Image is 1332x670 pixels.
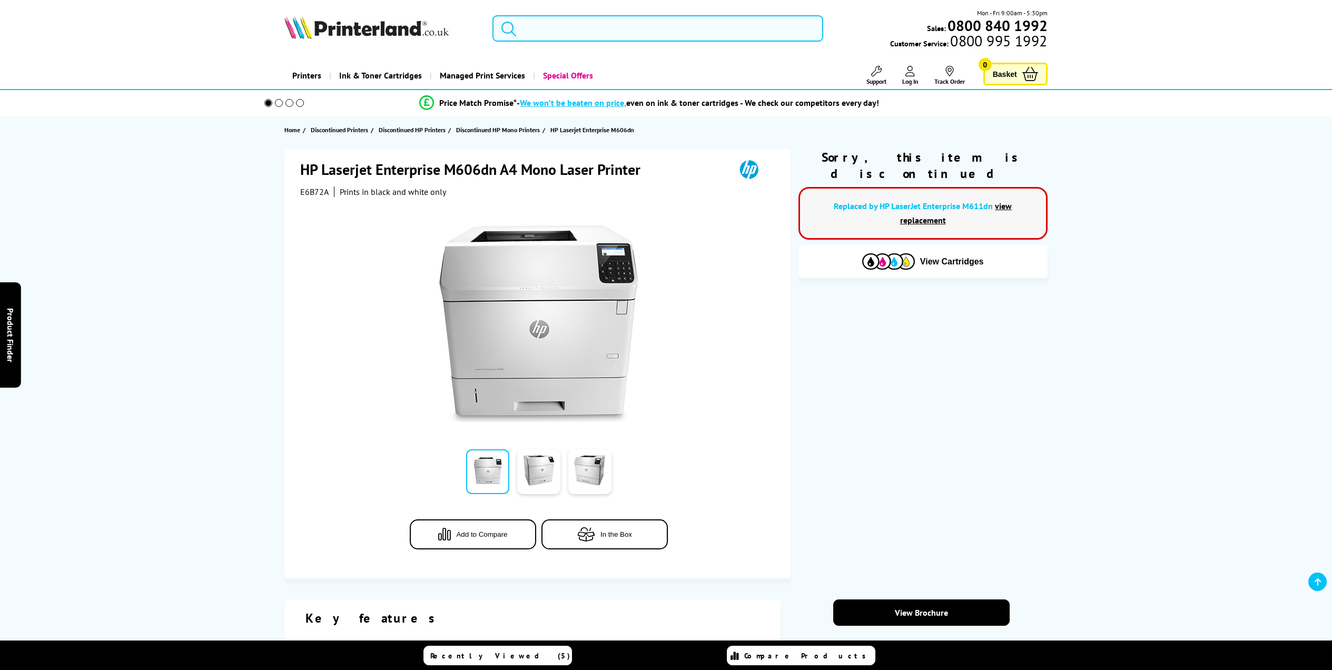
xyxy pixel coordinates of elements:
a: Recently Viewed (5) [423,646,572,665]
span: HP Laserjet Enterprise M606dn [550,126,634,134]
a: Basket 0 [983,63,1048,85]
span: Mon - Fri 9:00am - 5:30pm [977,8,1048,18]
a: Track Order [934,66,965,85]
a: Support [866,66,886,85]
a: Compare Products [727,646,875,665]
span: Log In [902,77,919,85]
button: Add to Compare [410,519,536,549]
span: Product Finder [5,308,16,362]
span: Discontinued HP Mono Printers [456,124,540,135]
b: 0800 840 1992 [948,16,1048,35]
span: E6B72A [300,186,329,197]
img: HP [725,160,773,179]
span: Basket [993,67,1017,81]
a: Ink & Toner Cartridges [329,62,430,89]
span: Recently Viewed (5) [430,651,570,661]
div: Sorry, this item is discontinued [798,149,1048,182]
img: Printerland Logo [284,16,449,39]
img: HP Laserjet Enterprise M606dn [436,218,642,425]
img: Cartridges [862,253,915,270]
button: In the Box [541,519,668,549]
a: Discontinued HP Mono Printers [456,124,542,135]
a: Managed Print Services [430,62,533,89]
span: Home [284,124,300,135]
span: In the Box [600,530,632,538]
span: Ink & Toner Cartridges [339,62,422,89]
li: modal_Promise [250,94,1049,112]
a: 0800 840 1992 [946,21,1048,31]
a: Home [284,124,303,135]
a: Replaced by HP LaserJet Enterprise M611dn [834,201,993,211]
span: Add to Compare [456,530,507,538]
a: Printerland Logo [284,16,479,41]
a: view replacement [900,201,1012,225]
a: Log In [902,66,919,85]
span: Customer Service: [890,36,1047,48]
span: Discontinued Printers [311,124,368,135]
span: Support [866,77,886,85]
a: View Brochure [833,599,1010,626]
span: Discontinued HP Printers [379,124,446,135]
a: Discontinued Printers [311,124,371,135]
div: Key features [305,610,759,626]
span: Compare Products [744,651,872,661]
h1: HP Laserjet Enterprise M606dn A4 Mono Laser Printer [300,160,651,179]
div: - even on ink & toner cartridges - We check our competitors every day! [517,97,879,108]
span: View Cartridges [920,257,984,267]
a: Special Offers [533,62,601,89]
span: 0 [979,58,992,71]
button: View Cartridges [806,253,1040,270]
span: Price Match Promise* [439,97,517,108]
a: Discontinued HP Printers [379,124,448,135]
a: Printers [284,62,329,89]
i: Prints in black and white only [340,186,446,197]
span: 0800 995 1992 [949,36,1047,46]
span: We won’t be beaten on price, [520,97,626,108]
span: Sales: [927,23,946,33]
